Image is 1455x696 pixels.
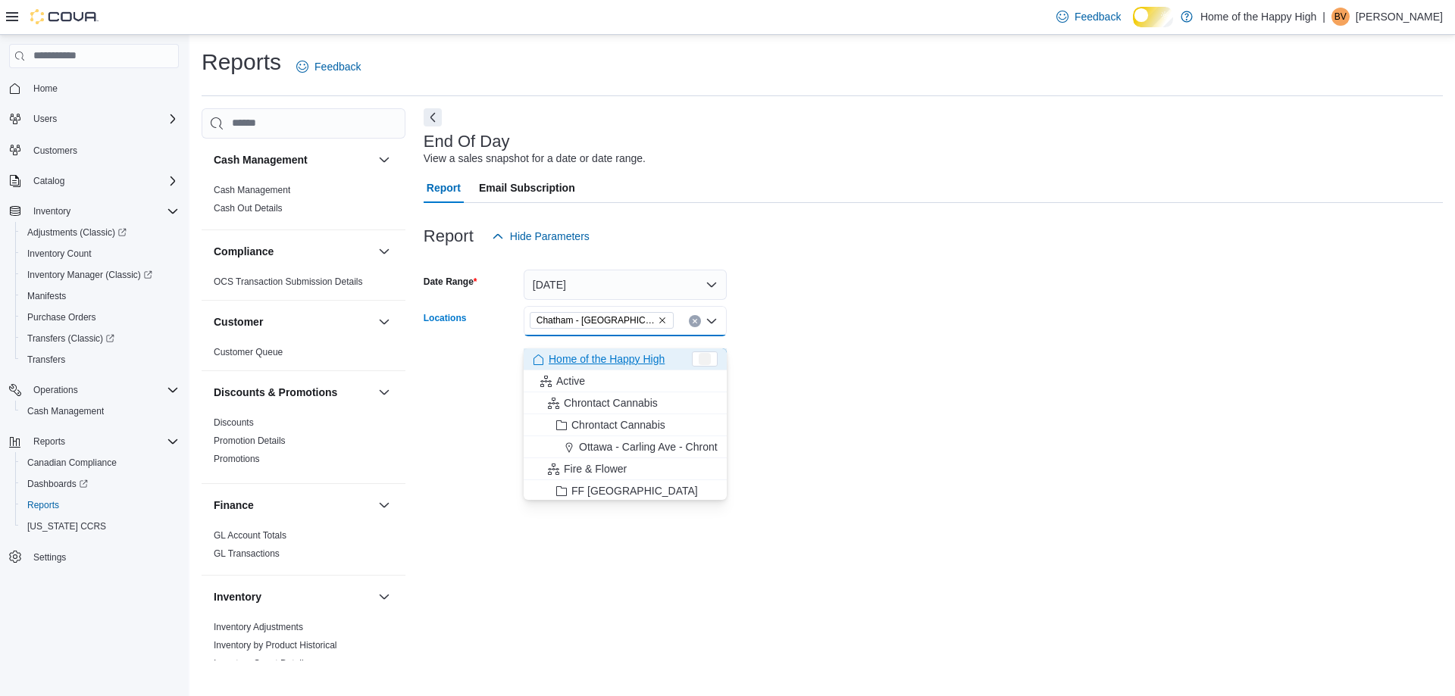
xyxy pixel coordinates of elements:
[564,395,658,410] span: Chrontact Cannabis
[530,312,674,329] span: Chatham - St. Clair Street - Fire & Flower
[21,308,179,326] span: Purchase Orders
[214,184,290,196] span: Cash Management
[214,453,260,465] span: Promotions
[214,276,363,288] span: OCS Transaction Submission Details
[424,312,467,324] label: Locations
[27,354,65,366] span: Transfers
[21,223,179,242] span: Adjustments (Classic)
[21,475,179,493] span: Dashboards
[706,315,718,327] button: Close list of options
[15,243,185,264] button: Inventory Count
[214,185,290,195] a: Cash Management
[33,435,65,448] span: Reports
[15,452,185,473] button: Canadian Compliance
[214,658,308,669] a: Inventory Count Details
[214,454,260,464] a: Promotions
[33,384,78,396] span: Operations
[33,113,57,125] span: Users
[424,133,510,151] h3: End Of Day
[27,269,152,281] span: Inventory Manager (Classic)
[27,202,179,220] span: Inventory
[27,311,96,323] span: Purchase Orders
[21,329,179,348] span: Transfers (Classic)
[214,530,286,541] a: GL Account Totals
[510,229,590,244] span: Hide Parameters
[3,170,185,192] button: Catalog
[33,175,64,187] span: Catalog
[1075,9,1121,24] span: Feedback
[15,349,185,370] button: Transfers
[537,313,655,328] span: Chatham - [GEOGRAPHIC_DATA] - Fire & Flower
[549,351,665,367] span: Home of the Happy High
[214,314,372,329] button: Customer
[564,461,627,476] span: Fire & Flower
[15,495,185,516] button: Reports
[1356,8,1443,26] p: [PERSON_NAME]
[214,385,337,400] h3: Discounts & Promotions
[1133,7,1173,27] input: Dark Mode
[21,351,71,369] a: Transfers
[15,328,185,349] a: Transfers (Classic)
[524,414,727,436] button: Chrontact Cannabis
[21,329,120,348] a: Transfers (Classic)
[214,435,286,446] a: Promotion Details
[1331,8,1350,26] div: Benjamin Venning
[214,152,372,167] button: Cash Management
[214,244,274,259] h3: Compliance
[689,315,701,327] button: Clear input
[658,316,667,325] button: Remove Chatham - St. Clair Street - Fire & Flower from selection in this group
[15,222,185,243] a: Adjustments (Classic)
[1133,27,1134,28] span: Dark Mode
[214,346,283,358] span: Customer Queue
[3,379,185,401] button: Operations
[375,496,393,514] button: Finance
[214,435,286,447] span: Promotion Details
[214,417,254,429] span: Discounts
[21,454,179,472] span: Canadian Compliance
[214,621,303,633] span: Inventory Adjustments
[214,203,283,214] a: Cash Out Details
[479,173,575,203] span: Email Subscription
[375,588,393,606] button: Inventory
[21,496,179,514] span: Reports
[21,287,72,305] a: Manifests
[486,221,596,251] button: Hide Parameters
[1322,8,1325,26] p: |
[27,142,83,160] a: Customers
[1200,8,1316,26] p: Home of the Happy High
[524,270,727,300] button: [DATE]
[21,287,179,305] span: Manifests
[424,227,474,245] h3: Report
[202,47,281,77] h1: Reports
[27,248,92,260] span: Inventory Count
[375,383,393,401] button: Discounts & Promotions
[524,436,727,458] button: Ottawa - Carling Ave - Chrontact Cannabis
[27,172,179,190] span: Catalog
[524,348,727,370] button: Home of the Happy High
[27,110,179,128] span: Users
[214,202,283,214] span: Cash Out Details
[15,401,185,422] button: Cash Management
[15,264,185,286] a: Inventory Manager (Classic)
[214,347,283,357] a: Customer Queue
[21,308,102,326] a: Purchase Orders
[424,151,646,167] div: View a sales snapshot for a date or date range.
[375,151,393,169] button: Cash Management
[1335,8,1347,26] span: BV
[524,370,727,392] button: Active
[579,439,779,454] span: Ottawa - Carling Ave - Chrontact Cannabis
[27,499,59,511] span: Reports
[33,145,77,157] span: Customers
[214,548,280,560] span: GL Transactions
[27,79,179,98] span: Home
[202,414,405,483] div: Discounts & Promotions
[27,548,72,566] a: Settings
[27,172,70,190] button: Catalog
[27,140,179,159] span: Customers
[214,314,263,329] h3: Customer
[27,226,127,239] span: Adjustments (Classic)
[214,276,363,287] a: OCS Transaction Submission Details
[214,622,303,632] a: Inventory Adjustments
[21,454,123,472] a: Canadian Compliance
[3,431,185,452] button: Reports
